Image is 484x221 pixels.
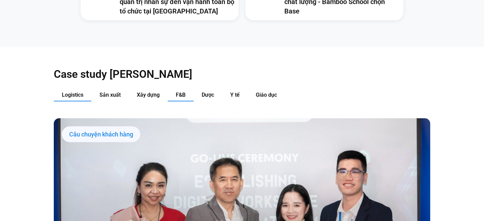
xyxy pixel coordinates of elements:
span: Logistics [62,92,83,98]
span: Giáo dục [256,92,277,98]
span: Xây dựng [137,92,160,98]
h2: Case study [PERSON_NAME] [54,67,430,81]
span: Sản xuất [99,92,121,98]
span: Y tế [230,92,240,98]
span: F&B [176,92,186,98]
span: Dược [202,92,214,98]
div: Câu chuyện khách hàng [62,126,140,143]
